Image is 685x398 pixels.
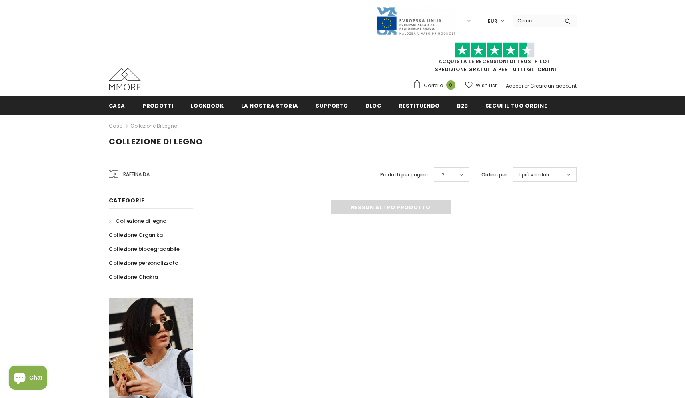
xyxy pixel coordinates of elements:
inbox-online-store-chat: Shopify online store chat [6,366,50,392]
label: Prodotti per pagina [380,171,428,179]
input: Search Site [513,15,559,26]
span: Casa [109,102,126,110]
img: Javni Razpis [376,6,456,36]
span: Wish List [476,82,497,90]
a: supporto [316,96,348,114]
span: SPEDIZIONE GRATUITA PER TUTTI GLI ORDINI [413,46,577,73]
span: or [524,82,529,89]
a: La nostra storia [241,96,298,114]
a: Casa [109,121,123,131]
span: 12 [440,171,445,179]
span: supporto [316,102,348,110]
img: Casi MMORE [109,68,141,90]
span: EUR [488,17,497,25]
span: B2B [457,102,468,110]
span: I più venduti [519,171,549,179]
a: Wish List [465,78,497,92]
span: Restituendo [399,102,440,110]
span: Collezione Chakra [109,273,158,281]
span: Collezione personalizzata [109,259,178,267]
span: Collezione Organika [109,231,163,239]
span: Categorie [109,196,145,204]
a: Acquista le recensioni di TrustPilot [439,58,551,65]
a: Segui il tuo ordine [485,96,547,114]
span: Collezione biodegradabile [109,245,180,253]
span: Segui il tuo ordine [485,102,547,110]
img: Fidati di Pilot Stars [455,42,535,58]
span: Lookbook [190,102,224,110]
a: Prodotti [142,96,173,114]
span: Collezione di legno [109,136,203,147]
a: Creare un account [530,82,577,89]
a: Lookbook [190,96,224,114]
a: Restituendo [399,96,440,114]
a: Carrello 0 [413,80,459,92]
a: Collezione personalizzata [109,256,178,270]
a: B2B [457,96,468,114]
a: Collezione di legno [130,122,177,129]
span: Blog [365,102,382,110]
a: Collezione biodegradabile [109,242,180,256]
a: Blog [365,96,382,114]
a: Javni Razpis [376,17,456,24]
a: Collezione Organika [109,228,163,242]
span: Carrello [424,82,443,90]
a: Casa [109,96,126,114]
span: Raffina da [123,170,150,179]
a: Collezione di legno [109,214,166,228]
span: 0 [446,80,455,90]
a: Collezione Chakra [109,270,158,284]
span: Collezione di legno [116,217,166,225]
a: Accedi [506,82,523,89]
label: Ordina per [481,171,507,179]
span: Prodotti [142,102,173,110]
span: La nostra storia [241,102,298,110]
